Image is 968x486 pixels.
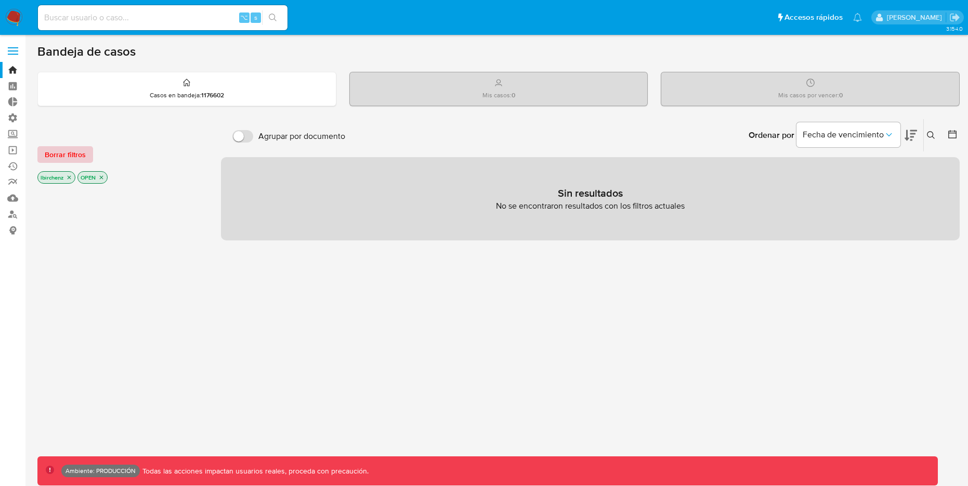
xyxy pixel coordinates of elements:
input: Buscar usuario o caso... [38,11,287,24]
p: Ambiente: PRODUCCIÓN [66,469,136,473]
button: search-icon [262,10,283,25]
span: s [254,12,257,22]
span: Accesos rápidos [784,12,843,23]
a: Notificaciones [853,13,862,22]
p: Todas las acciones impactan usuarios reales, proceda con precaución. [140,466,369,476]
span: ⌥ [240,12,248,22]
p: luis.birchenz@mercadolibre.com [887,12,946,22]
a: Salir [949,12,960,23]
